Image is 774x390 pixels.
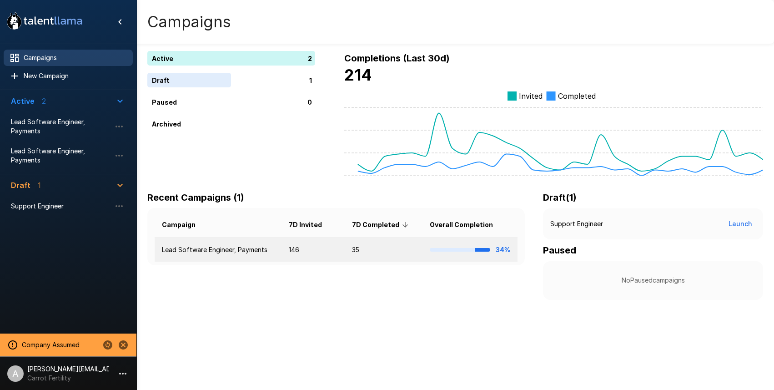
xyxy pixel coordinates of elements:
[147,192,244,203] b: Recent Campaigns (1)
[352,219,411,230] span: 7D Completed
[147,12,231,31] h4: Campaigns
[543,245,576,256] b: Paused
[308,54,312,63] p: 2
[558,276,749,285] p: No Paused campaigns
[155,238,281,262] td: Lead Software Engineer, Payments
[344,53,450,64] b: Completions (Last 30d)
[345,238,422,262] td: 35
[725,216,756,233] button: Launch
[543,192,577,203] b: Draft ( 1 )
[307,97,312,107] p: 0
[344,66,372,84] b: 214
[281,238,345,262] td: 146
[162,219,207,230] span: Campaign
[309,76,312,85] p: 1
[430,219,505,230] span: Overall Completion
[550,219,603,228] p: Support Engineer
[496,246,510,253] b: 34%
[289,219,334,230] span: 7D Invited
